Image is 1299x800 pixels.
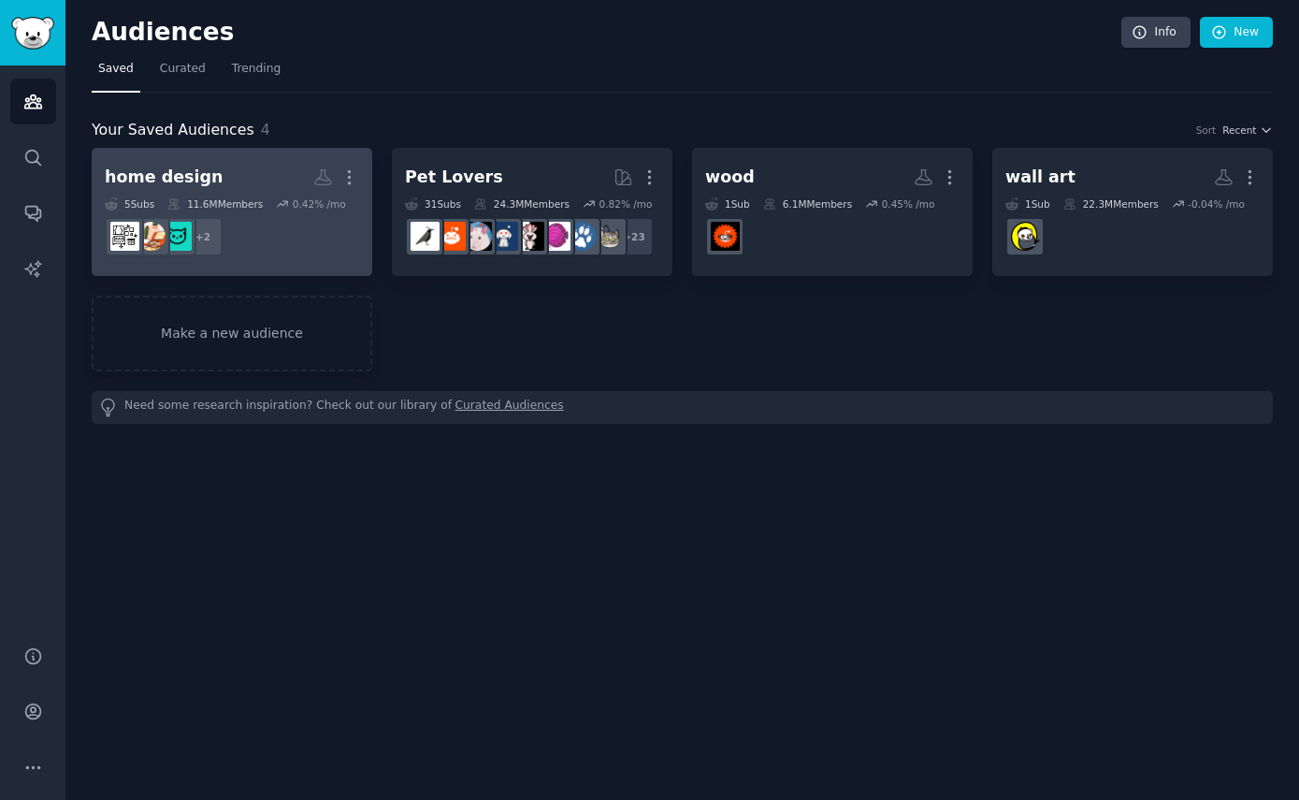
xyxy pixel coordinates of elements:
a: Curated [153,54,212,93]
a: Trending [225,54,287,93]
img: AmateurRoomPorn [110,222,139,251]
span: Saved [98,61,134,78]
img: parrots [515,222,544,251]
img: CozyPlaces [137,222,166,251]
div: -0.04 % /mo [1188,197,1245,211]
div: 6.1M Members [763,197,852,211]
div: 11.6M Members [167,197,263,211]
div: + 23 [614,217,654,256]
span: Your Saved Audiences [92,119,254,142]
img: BeardedDragons [437,222,466,251]
img: dogs [568,222,597,251]
span: Curated [160,61,206,78]
div: 5 Sub s [105,197,154,211]
div: 22.3M Members [1063,197,1159,211]
div: 1 Sub [1005,197,1050,211]
a: Curated Audiences [455,398,564,417]
div: Need some research inspiration? Check out our library of [92,391,1273,424]
img: birding [411,222,440,251]
a: Info [1121,17,1191,49]
div: wall art [1005,166,1075,189]
img: woodworking [711,222,740,251]
a: Make a new audience [92,296,372,371]
a: New [1200,17,1273,49]
img: cats [594,222,623,251]
a: wood1Sub6.1MMembers0.45% /mowoodworking [692,148,973,276]
a: Pet Lovers31Subs24.3MMembers0.82% /mo+23catsdogsAquariumsparrotsdogswithjobsRATSBeardedDragonsbir... [392,148,672,276]
div: 1 Sub [705,197,750,211]
div: 0.42 % /mo [293,197,346,211]
span: Trending [232,61,281,78]
img: RATS [463,222,492,251]
img: dogswithjobs [489,222,518,251]
div: 0.45 % /mo [882,197,935,211]
img: femalelivingspace [163,222,192,251]
img: Art [1011,222,1040,251]
h2: Audiences [92,18,1121,48]
div: Pet Lovers [405,166,503,189]
div: 24.3M Members [474,197,570,211]
a: Saved [92,54,140,93]
a: wall art1Sub22.3MMembers-0.04% /moArt [992,148,1273,276]
div: 31 Sub s [405,197,461,211]
img: GummySearch logo [11,17,54,50]
a: home design5Subs11.6MMembers0.42% /mo+2femalelivingspaceCozyPlacesAmateurRoomPorn [92,148,372,276]
div: + 2 [183,217,223,256]
span: 4 [261,121,270,138]
div: 0.82 % /mo [599,197,652,211]
button: Recent [1222,124,1273,137]
span: Recent [1222,124,1256,137]
img: Aquariums [541,222,570,251]
div: home design [105,166,223,189]
div: Sort [1196,124,1217,137]
div: wood [705,166,755,189]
